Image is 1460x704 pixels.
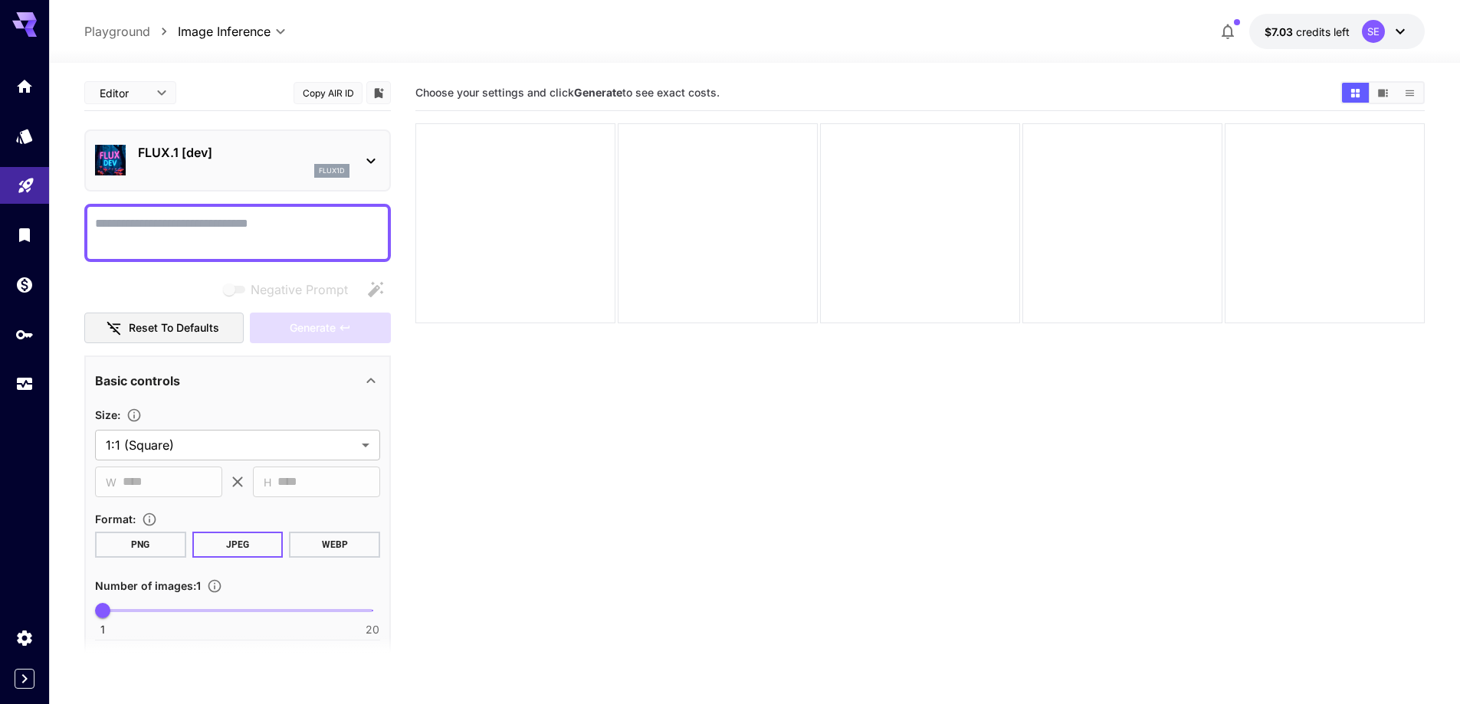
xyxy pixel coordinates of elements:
[372,83,386,102] button: Add to library
[201,578,228,594] button: Specify how many images to generate in a single request. Each image generation will be charged se...
[1296,25,1350,38] span: credits left
[100,622,105,637] span: 1
[574,86,622,99] b: Generate
[95,137,380,184] div: FLUX.1 [dev]flux1d
[120,408,148,423] button: Adjust the dimensions of the generated image by specifying its width and height in pixels, or sel...
[1249,14,1425,49] button: $7.02843SE
[415,86,720,99] span: Choose your settings and click to see exact costs.
[95,579,201,592] span: Number of images : 1
[366,622,379,637] span: 20
[17,171,35,190] div: Playground
[1340,81,1425,104] div: Show media in grid viewShow media in video viewShow media in list view
[106,473,116,491] span: W
[220,280,360,299] span: Negative prompts are not compatible with the selected model.
[95,532,186,558] button: PNG
[84,22,150,41] a: Playground
[138,143,349,162] p: FLUX.1 [dev]
[136,512,163,527] button: Choose the file format for the output image.
[15,375,34,394] div: Usage
[95,408,120,421] span: Size :
[1342,83,1369,103] button: Show media in grid view
[15,628,34,647] div: Settings
[15,325,34,344] div: API Keys
[95,362,380,399] div: Basic controls
[178,22,271,41] span: Image Inference
[289,532,380,558] button: WEBP
[1370,83,1396,103] button: Show media in video view
[1265,25,1296,38] span: $7.03
[1362,20,1385,43] div: SE
[15,275,34,294] div: Wallet
[264,473,271,491] span: H
[15,77,34,96] div: Home
[84,313,244,344] button: Reset to defaults
[15,126,34,146] div: Models
[15,669,34,689] button: Expand sidebar
[95,512,136,526] span: Format :
[95,372,180,390] p: Basic controls
[251,280,348,299] span: Negative Prompt
[100,85,147,101] span: Editor
[1265,24,1350,40] div: $7.02843
[192,532,284,558] button: JPEG
[1396,83,1423,103] button: Show media in list view
[84,22,178,41] nav: breadcrumb
[106,436,356,454] span: 1:1 (Square)
[294,82,363,104] button: Copy AIR ID
[319,165,345,176] p: flux1d
[15,225,34,244] div: Library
